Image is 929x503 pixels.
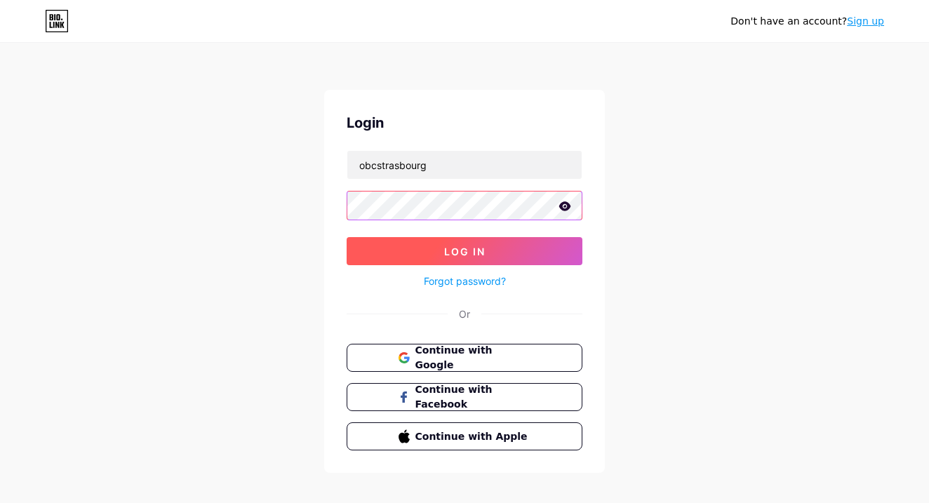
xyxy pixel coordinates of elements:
[347,237,582,265] button: Log In
[444,246,486,257] span: Log In
[847,15,884,27] a: Sign up
[415,343,531,373] span: Continue with Google
[347,151,582,179] input: Username
[347,344,582,372] button: Continue with Google
[415,382,531,412] span: Continue with Facebook
[415,429,531,444] span: Continue with Apple
[459,307,470,321] div: Or
[424,274,506,288] a: Forgot password?
[730,14,884,29] div: Don't have an account?
[347,383,582,411] button: Continue with Facebook
[347,422,582,450] button: Continue with Apple
[347,112,582,133] div: Login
